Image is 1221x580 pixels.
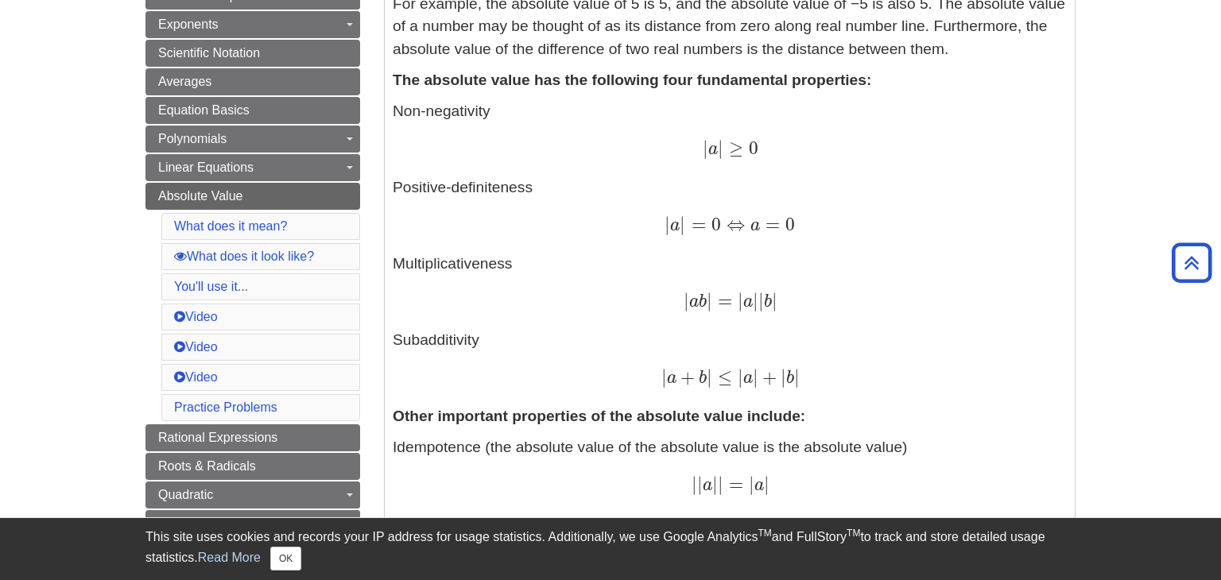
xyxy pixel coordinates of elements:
span: | [712,474,718,495]
span: 0 [706,214,721,235]
span: | [684,290,689,311]
span: a [670,217,680,234]
strong: Other important properties of the absolute value include: [393,408,805,424]
span: b [786,369,794,387]
span: a [667,369,676,387]
span: b [695,369,707,387]
span: | [661,366,667,388]
a: Functions [145,510,360,537]
span: Polynomials [158,132,227,145]
span: | [772,290,777,311]
a: Video [174,310,218,323]
a: What does it look like? [174,249,314,263]
span: | [749,474,754,495]
span: = [760,214,780,235]
span: = [712,290,732,311]
span: | [718,137,723,159]
span: | [697,474,703,495]
span: Averages [158,75,211,88]
a: Video [174,370,218,384]
span: + [758,366,777,388]
sup: TM [758,528,771,539]
span: = [723,474,743,495]
a: Rational Expressions [145,424,360,451]
a: Scientific Notation [145,40,360,67]
span: | [718,474,723,495]
span: | [758,290,764,311]
span: a [754,477,764,494]
span: Quadratic [158,488,213,501]
a: Roots & Radicals [145,453,360,480]
span: | [753,290,758,311]
span: | [680,214,685,235]
a: Equation Basics [145,97,360,124]
a: Practice Problems [174,400,277,414]
a: Absolute Value [145,183,360,210]
span: Rational Expressions [158,431,277,444]
span: + [676,366,695,388]
span: ≥ [723,137,743,159]
span: ≤ [712,366,732,388]
span: | [703,137,708,159]
span: | [692,474,697,495]
span: a [743,369,753,387]
sup: TM [847,528,860,539]
span: Linear Equations [158,160,254,174]
span: a [745,217,760,234]
a: Quadratic [145,481,360,508]
span: | [753,366,758,388]
span: b [699,293,707,311]
span: Scientific Notation [158,46,260,60]
span: Functions [158,516,213,530]
a: Linear Equations [145,154,360,181]
div: This site uses cookies and records your IP address for usage statistics. Additionally, we use Goo... [145,528,1076,570]
span: | [794,366,800,388]
span: a [743,293,753,311]
span: Equation Basics [158,103,250,117]
span: b [764,293,772,311]
span: | [707,366,712,388]
span: Absolute Value [158,189,242,203]
a: Averages [145,68,360,95]
span: a [708,141,718,158]
span: | [738,290,743,311]
span: 0 [743,137,758,159]
span: | [781,366,786,388]
span: a [689,293,699,311]
span: | [764,474,769,495]
span: | [665,214,670,235]
span: | [738,366,743,388]
span: | [707,290,712,311]
a: Read More [198,551,261,564]
a: Video [174,340,218,354]
a: Polynomials [145,126,360,153]
span: = [685,214,705,235]
a: Back to Top [1166,252,1217,273]
a: Exponents [145,11,360,38]
button: Close [270,547,301,570]
span: 0 [780,214,795,235]
strong: The absolute value has the following four fundamental properties: [393,72,871,88]
a: What does it mean? [174,219,287,233]
span: Exponents [158,17,219,31]
p: Non-negativity Positive-definiteness Multiplicativeness Subadditivity [393,100,1067,390]
span: ⇔ [721,214,745,235]
span: a [703,477,712,494]
span: Roots & Radicals [158,459,256,473]
a: You'll use it... [174,280,248,293]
